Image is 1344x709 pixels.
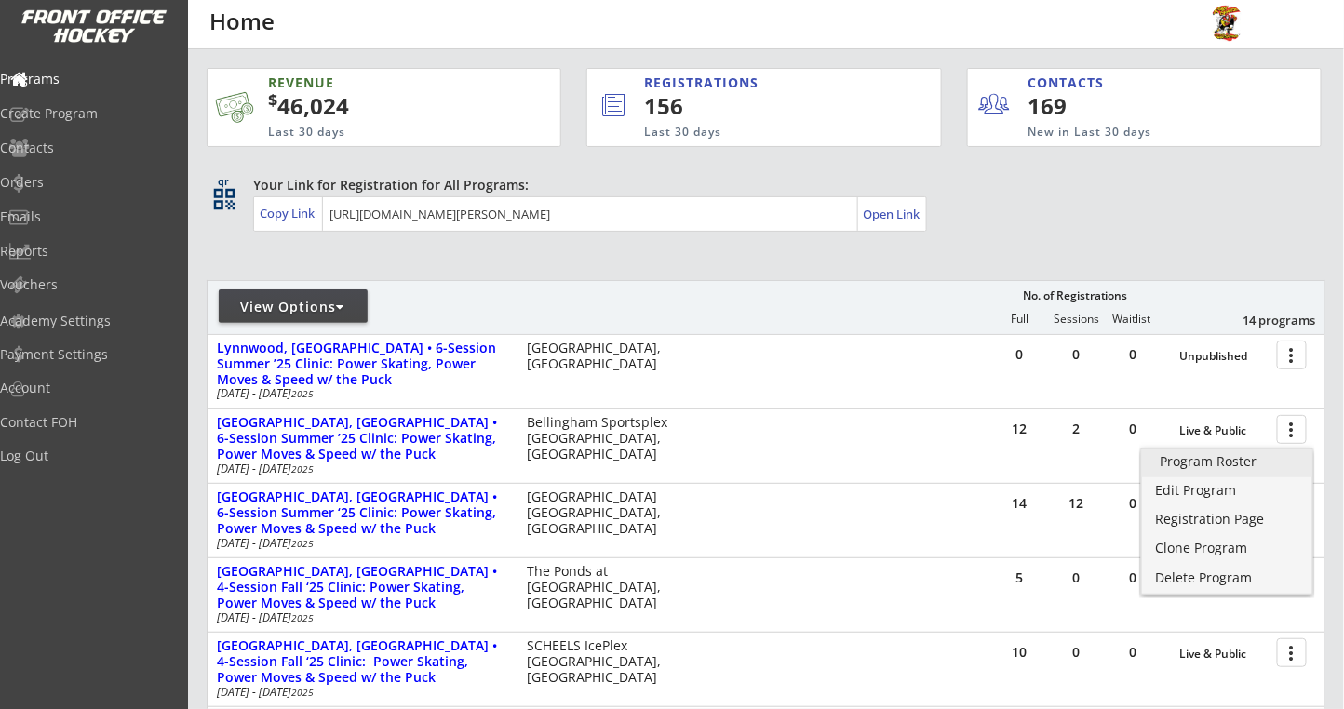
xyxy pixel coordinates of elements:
button: more_vert [1277,638,1307,667]
button: qr_code [210,185,238,213]
div: 0 [1048,646,1104,659]
div: 46,024 [268,90,503,122]
a: Open Link [864,201,922,227]
div: 14 [991,497,1047,510]
div: 0 [1105,497,1161,510]
div: Sessions [1048,313,1104,326]
div: Live & Public [1180,424,1268,437]
div: Waitlist [1104,313,1160,326]
div: [GEOGRAPHIC_DATA], [GEOGRAPHIC_DATA] • 6-Session Summer ‘25 Clinic: Power Skating, Power Moves & ... [217,489,507,536]
div: Full [991,313,1047,326]
div: 12 [991,422,1047,435]
div: New in Last 30 days [1028,125,1235,140]
div: Bellingham Sportsplex [GEOGRAPHIC_DATA], [GEOGRAPHIC_DATA] [527,415,673,462]
div: 0 [1105,646,1161,659]
div: Live & Public [1180,648,1268,661]
sup: $ [268,88,277,111]
div: 0 [1105,422,1161,435]
div: Unpublished [1180,350,1268,363]
div: Registration Page [1156,513,1298,526]
div: Your Link for Registration for All Programs: [253,176,1268,194]
div: 0 [1105,571,1161,584]
div: [DATE] - [DATE] [217,687,502,698]
div: Open Link [864,207,922,222]
div: [DATE] - [DATE] [217,388,502,399]
div: [DATE] - [DATE] [217,463,502,475]
div: REVENUE [268,74,475,92]
div: 156 [644,90,879,122]
div: SCHEELS IcePlex [GEOGRAPHIC_DATA], [GEOGRAPHIC_DATA] [527,638,673,685]
div: 0 [1105,348,1161,361]
div: Last 30 days [644,125,865,140]
div: View Options [219,298,368,316]
div: Lynnwood, [GEOGRAPHIC_DATA] • 6-Session Summer ’25 Clinic: Power Skating, Power Moves & Speed w/ ... [217,341,507,387]
em: 2025 [291,537,314,550]
div: [DATE] - [DATE] [217,538,502,549]
div: The Ponds at [GEOGRAPHIC_DATA], [GEOGRAPHIC_DATA] [527,564,673,610]
div: 0 [1048,571,1104,584]
em: 2025 [291,686,314,699]
div: [GEOGRAPHIC_DATA], [GEOGRAPHIC_DATA] • 6-Session Summer ’25 Clinic: Power Skating, Power Moves & ... [217,415,507,462]
em: 2025 [291,462,314,475]
div: 0 [1048,348,1104,361]
div: 0 [991,348,1047,361]
a: Program Roster [1142,449,1312,477]
div: 169 [1028,90,1143,122]
a: Registration Page [1142,507,1312,535]
a: Edit Program [1142,478,1312,506]
div: [GEOGRAPHIC_DATA], [GEOGRAPHIC_DATA] [527,341,673,372]
div: [GEOGRAPHIC_DATA] [GEOGRAPHIC_DATA], [GEOGRAPHIC_DATA] [527,489,673,536]
div: [GEOGRAPHIC_DATA], [GEOGRAPHIC_DATA] • 4-Session Fall ‘25 Clinic: Power Skating, Power Moves & Sp... [217,564,507,610]
div: REGISTRATIONS [644,74,858,92]
div: CONTACTS [1028,74,1113,92]
div: 10 [991,646,1047,659]
button: more_vert [1277,341,1307,369]
div: 2 [1048,422,1104,435]
div: qr [212,176,235,188]
em: 2025 [291,387,314,400]
div: No. of Registrations [1017,289,1133,302]
div: Last 30 days [268,125,475,140]
button: more_vert [1277,415,1307,444]
div: 14 programs [1218,312,1315,328]
div: Program Roster [1161,455,1294,468]
div: 5 [991,571,1047,584]
div: Edit Program [1156,484,1298,497]
div: Clone Program [1156,542,1298,555]
div: [GEOGRAPHIC_DATA], [GEOGRAPHIC_DATA] • 4-Session Fall ‘25 Clinic: Power Skating, Power Moves & Sp... [217,638,507,685]
div: [DATE] - [DATE] [217,612,502,623]
div: 12 [1048,497,1104,510]
div: Copy Link [260,205,318,221]
em: 2025 [291,611,314,624]
div: Delete Program [1156,571,1298,584]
